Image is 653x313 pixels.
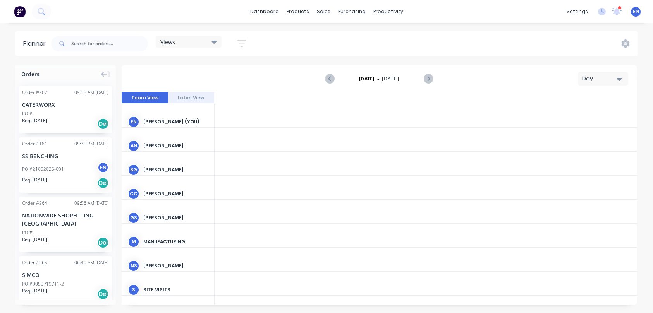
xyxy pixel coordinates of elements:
div: productivity [369,6,407,17]
div: products [283,6,313,17]
div: BG [128,164,139,176]
span: Views [160,38,175,46]
div: CC [128,188,139,200]
div: 09:56 AM [DATE] [74,200,109,207]
span: Req. [DATE] [22,236,47,243]
button: Next page [424,74,433,84]
div: [PERSON_NAME] (You) [143,118,208,125]
div: sales [313,6,334,17]
strong: [DATE] [359,75,375,82]
div: NATIONWIDE SHOPFITTING [GEOGRAPHIC_DATA] [22,211,109,227]
div: Del [97,118,109,130]
div: M [128,236,139,248]
button: Team View [122,92,168,104]
div: [PERSON_NAME] [143,262,208,269]
span: Req. [DATE] [22,287,47,294]
span: Orders [21,70,40,78]
div: [PERSON_NAME] [143,142,208,149]
div: AN [128,140,139,152]
div: Del [97,288,109,300]
div: 09:18 AM [DATE] [74,89,109,96]
div: S [128,284,139,296]
span: Req. [DATE] [22,176,47,183]
div: SIMCO [22,271,109,279]
span: Req. [DATE] [22,117,47,124]
div: Del [97,237,109,248]
div: PO # [22,229,33,236]
div: Manufacturing [143,238,208,245]
div: Planner [23,39,50,48]
div: [PERSON_NAME] [143,214,208,221]
div: PO #21052025-001 [22,166,64,173]
div: PO #0050 /19711-2 [22,281,64,287]
button: Previous page [326,74,335,84]
div: EN [128,116,139,128]
span: [DATE] [382,75,399,82]
div: [PERSON_NAME] [143,190,208,197]
div: Order # 181 [22,140,47,147]
div: Del [97,177,109,189]
div: 06:40 AM [DATE] [74,259,109,266]
div: PO # [22,110,33,117]
span: EN [633,8,639,15]
div: 05:35 PM [DATE] [74,140,109,147]
img: Factory [14,6,26,17]
div: CATERWORX [22,101,109,109]
div: Site visits [143,286,208,293]
div: Order # 264 [22,200,47,207]
div: [PERSON_NAME] [143,166,208,173]
a: dashboard [246,6,283,17]
div: Order # 267 [22,89,47,96]
div: EN [97,162,109,173]
button: Day [578,72,628,86]
input: Search for orders... [71,36,148,51]
div: Order # 265 [22,259,47,266]
div: GS [128,212,139,224]
div: settings [563,6,592,17]
span: - [377,74,379,84]
div: SS BENCHING [22,152,109,160]
div: purchasing [334,6,369,17]
div: NS [128,260,139,272]
div: Day [582,75,618,83]
button: Label View [168,92,215,104]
